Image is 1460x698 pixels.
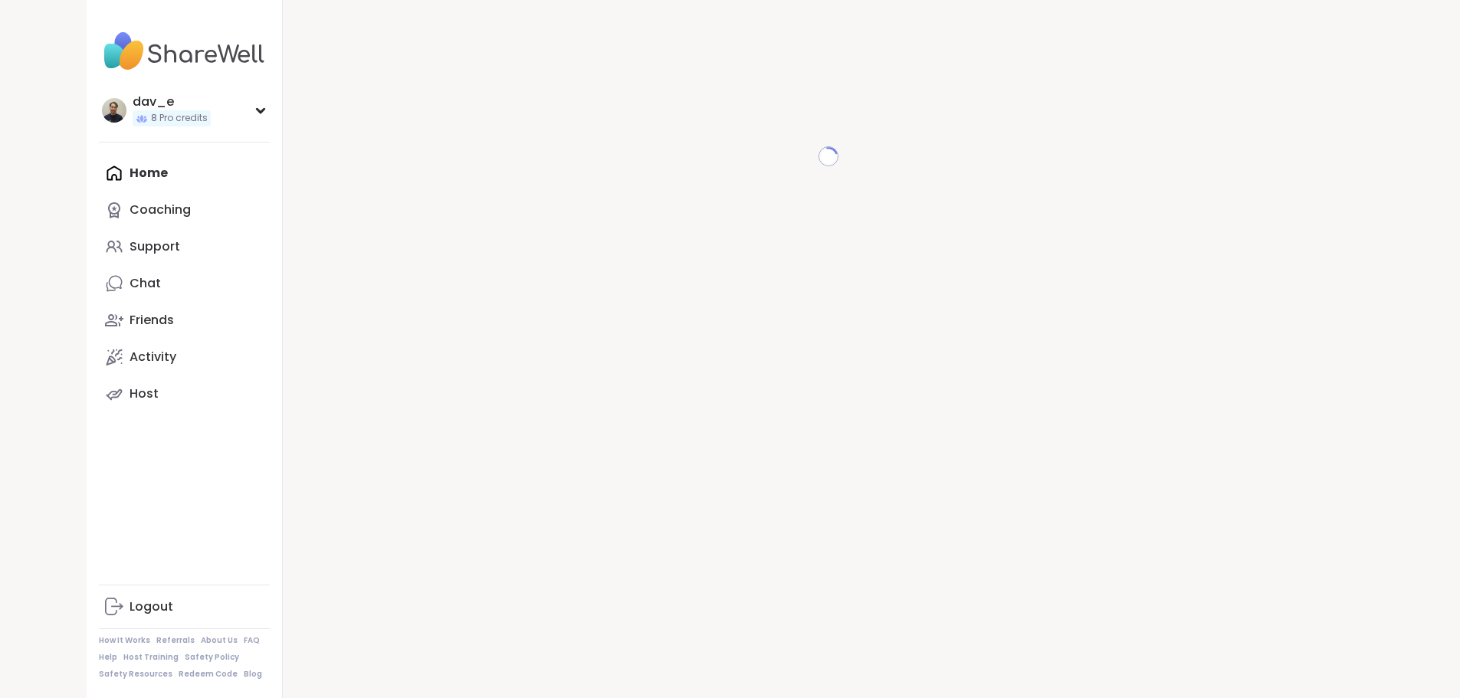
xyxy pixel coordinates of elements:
div: Support [130,238,180,255]
div: Logout [130,598,173,615]
a: Logout [99,588,270,625]
div: Coaching [130,202,191,218]
a: Coaching [99,192,270,228]
a: Blog [244,669,262,680]
a: Host [99,375,270,412]
a: Safety Resources [99,669,172,680]
a: Activity [99,339,270,375]
a: Safety Policy [185,652,239,663]
a: About Us [201,635,238,646]
a: Redeem Code [179,669,238,680]
a: Host Training [123,652,179,663]
div: Activity [130,349,176,365]
a: Chat [99,265,270,302]
img: ShareWell Nav Logo [99,25,270,78]
a: Support [99,228,270,265]
div: Friends [130,312,174,329]
div: Host [130,385,159,402]
span: 8 Pro credits [151,112,208,125]
img: dav_e [102,98,126,123]
a: Referrals [156,635,195,646]
a: Friends [99,302,270,339]
div: dav_e [133,93,211,110]
div: Chat [130,275,161,292]
a: How It Works [99,635,150,646]
a: Help [99,652,117,663]
a: FAQ [244,635,260,646]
